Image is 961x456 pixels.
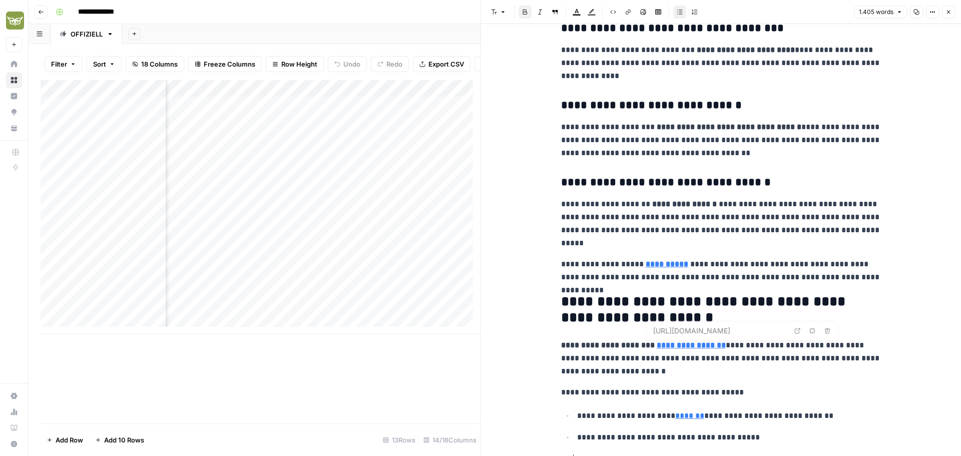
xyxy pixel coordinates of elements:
a: Opportunities [6,104,22,120]
button: Add 10 Rows [89,432,150,448]
button: Sort [87,56,122,72]
a: Usage [6,404,22,420]
a: Insights [6,88,22,104]
span: Redo [386,59,402,69]
button: 18 Columns [126,56,184,72]
button: 1.405 words [854,6,907,19]
button: Add Row [41,432,89,448]
div: 14/18 Columns [419,432,480,448]
a: Browse [6,72,22,88]
button: Redo [371,56,409,72]
span: Filter [51,59,67,69]
div: OFFIZIELL [71,29,103,39]
button: Undo [328,56,367,72]
span: Export CSV [428,59,464,69]
a: OFFIZIELL [51,24,122,44]
span: 1.405 words [859,8,893,17]
span: Freeze Columns [204,59,255,69]
span: Add 10 Rows [104,435,144,445]
a: Settings [6,388,22,404]
button: Filter [45,56,83,72]
div: 13 Rows [379,432,419,448]
button: Workspace: Evergreen Media [6,8,22,33]
button: Help + Support [6,436,22,452]
img: Evergreen Media Logo [6,12,24,30]
span: Row Height [281,59,317,69]
span: Sort [93,59,106,69]
a: Your Data [6,120,22,136]
button: Export CSV [413,56,470,72]
button: Freeze Columns [188,56,262,72]
a: Learning Hub [6,420,22,436]
button: Row Height [266,56,324,72]
span: 18 Columns [141,59,178,69]
span: Add Row [56,435,83,445]
a: Home [6,56,22,72]
span: Undo [343,59,360,69]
